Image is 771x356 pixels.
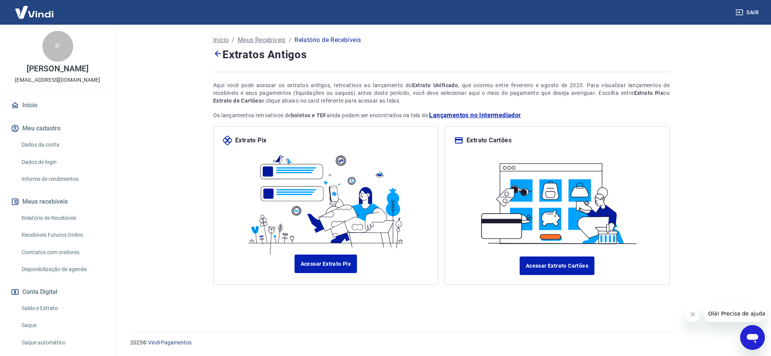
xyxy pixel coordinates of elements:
a: Início [213,35,229,45]
div: P [42,31,73,62]
iframe: Botão para abrir a janela de mensagens [740,325,765,350]
a: Acessar Extrato Pix [295,255,357,273]
button: Conta Digital [9,283,106,300]
a: Acessar Extrato Cartões [520,256,594,275]
span: Olá! Precisa de ajuda? [5,5,65,12]
button: Meu cadastro [9,120,106,137]
iframe: Mensagem da empresa [704,305,765,322]
a: Saque [19,317,106,333]
a: Saldo e Extrato [19,300,106,316]
p: Extrato Cartões [466,136,512,145]
a: Lançamentos no Intermediador [429,111,521,120]
img: Vindi [9,0,59,24]
a: Informe de rendimentos [19,171,106,187]
a: Dados de login [19,154,106,170]
p: Extrato Pix [235,136,266,145]
strong: Extrato de Cartões [213,98,261,104]
p: Os lançamentos retroativos de ainda podem ser encontrados na tela de [213,111,670,120]
strong: Extrato Pix [634,90,663,96]
img: ilustrapix.38d2ed8fdf785898d64e9b5bf3a9451d.svg [243,145,408,255]
a: Relatório de Recebíveis [19,210,106,226]
strong: boletos e TEF [291,112,327,118]
a: Recebíveis Futuros Online [19,227,106,243]
p: [PERSON_NAME] [27,65,88,73]
p: Relatório de Recebíveis [295,35,361,45]
a: Dados da conta [19,137,106,153]
a: Vindi Pagamentos [148,339,192,346]
iframe: Fechar mensagem [685,307,700,322]
button: Meus recebíveis [9,193,106,210]
a: Início [9,97,106,114]
p: 2025 © [130,339,752,347]
p: / [232,35,234,45]
a: Meus Recebíveis [238,35,286,45]
a: Saque automático [19,335,106,351]
img: ilustracard.1447bf24807628a904eb562bb34ea6f9.svg [475,154,639,247]
a: Disponibilização de agenda [19,262,106,277]
strong: Extrato Unificado [412,82,458,88]
p: [EMAIL_ADDRESS][DOMAIN_NAME] [15,76,100,84]
a: Contratos com credores [19,245,106,260]
button: Sair [734,5,762,20]
p: / [289,35,291,45]
h4: Extratos Antigos [213,46,670,62]
div: Aqui você pode acessar os extratos antigos, retroativos ao lançamento do , que ocorreu entre feve... [213,81,670,105]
